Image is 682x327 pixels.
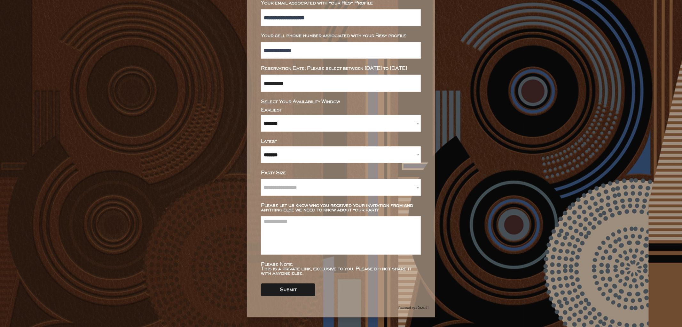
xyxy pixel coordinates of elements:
div: Submit [280,288,296,292]
div: Your email associated with your Resy Profile [261,1,421,5]
div: Party Size [261,171,421,175]
div: Reservation Date: Please select between [DATE] to [DATE] [261,66,421,71]
div: Your cell phone number associated with your Resy profile [261,34,421,38]
div: Latest [261,139,421,144]
div: Please let us know who you received your invitation from and anything else we need to know about ... [261,203,421,212]
div: Earliest [261,108,421,112]
div: Select Your Availability Window [261,100,421,104]
div: Please Note: This is a private link, exclusive to you. Please do not share it with anyone else. [261,262,421,276]
img: Group%2048096278.svg [398,305,429,311]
